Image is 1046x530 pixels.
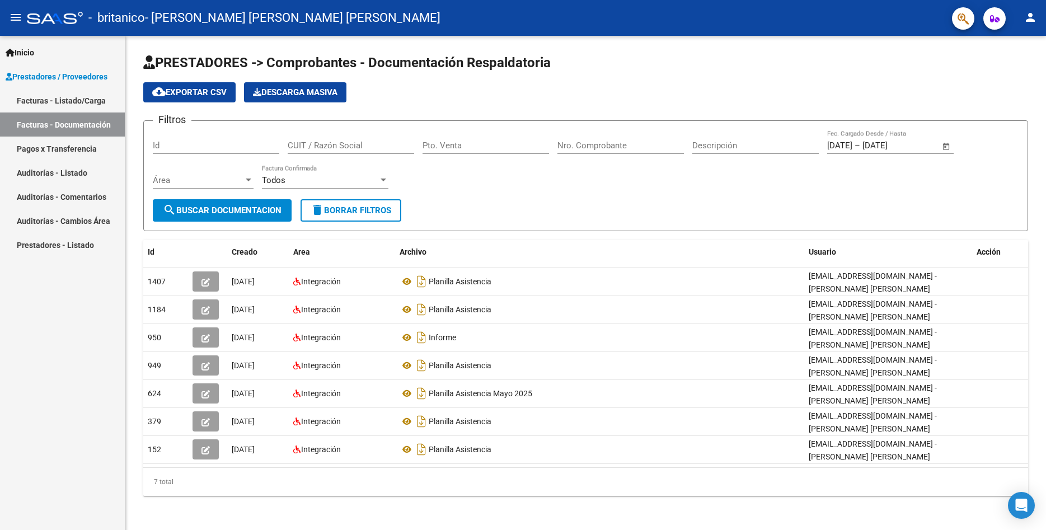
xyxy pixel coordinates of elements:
i: Descargar documento [414,440,429,458]
span: Planilla Asistencia [429,361,491,370]
datatable-header-cell: Area [289,240,395,264]
span: Exportar CSV [152,87,227,97]
h3: Filtros [153,112,191,128]
span: [DATE] [232,361,255,370]
span: [DATE] [232,277,255,286]
span: [EMAIL_ADDRESS][DOMAIN_NAME] - [PERSON_NAME] [PERSON_NAME] [809,299,937,321]
span: Integración [301,277,341,286]
span: Id [148,247,154,256]
span: Planilla Asistencia [429,305,491,314]
app-download-masive: Descarga masiva de comprobantes (adjuntos) [244,82,346,102]
span: [EMAIL_ADDRESS][DOMAIN_NAME] - [PERSON_NAME] [PERSON_NAME] [809,327,937,349]
span: Integración [301,333,341,342]
span: [EMAIL_ADDRESS][DOMAIN_NAME] - [PERSON_NAME] [PERSON_NAME] [809,411,937,433]
span: 1184 [148,305,166,314]
span: Integración [301,445,341,454]
i: Descargar documento [414,357,429,374]
datatable-header-cell: Usuario [804,240,972,264]
span: 379 [148,417,161,426]
span: [DATE] [232,417,255,426]
span: Creado [232,247,257,256]
span: PRESTADORES -> Comprobantes - Documentación Respaldatoria [143,55,551,71]
span: Archivo [400,247,426,256]
span: Integración [301,305,341,314]
span: [DATE] [232,333,255,342]
span: [DATE] [232,445,255,454]
div: Open Intercom Messenger [1008,492,1035,519]
input: Fecha inicio [827,140,852,151]
span: 624 [148,389,161,398]
span: Área [153,175,243,185]
datatable-header-cell: Acción [972,240,1028,264]
span: Borrar Filtros [311,205,391,215]
span: Integración [301,361,341,370]
datatable-header-cell: Id [143,240,188,264]
mat-icon: delete [311,203,324,217]
span: Planilla Asistencia [429,277,491,286]
span: 152 [148,445,161,454]
span: Area [293,247,310,256]
button: Descarga Masiva [244,82,346,102]
input: Fecha fin [862,140,917,151]
span: Usuario [809,247,836,256]
i: Descargar documento [414,301,429,318]
button: Borrar Filtros [301,199,401,222]
span: [DATE] [232,305,255,314]
span: - britanico [88,6,145,30]
span: [EMAIL_ADDRESS][DOMAIN_NAME] - [PERSON_NAME] [PERSON_NAME] [809,271,937,293]
button: Buscar Documentacion [153,199,292,222]
button: Exportar CSV [143,82,236,102]
span: Acción [977,247,1001,256]
span: Descarga Masiva [253,87,337,97]
datatable-header-cell: Creado [227,240,289,264]
span: [EMAIL_ADDRESS][DOMAIN_NAME] - [PERSON_NAME] [PERSON_NAME] [809,355,937,377]
span: 950 [148,333,161,342]
span: Prestadores / Proveedores [6,71,107,83]
span: – [855,140,860,151]
span: 949 [148,361,161,370]
span: Inicio [6,46,34,59]
span: Todos [262,175,285,185]
span: Informe [429,333,456,342]
span: 1407 [148,277,166,286]
i: Descargar documento [414,329,429,346]
datatable-header-cell: Archivo [395,240,804,264]
span: - [PERSON_NAME] [PERSON_NAME] [PERSON_NAME] [145,6,440,30]
span: [DATE] [232,389,255,398]
span: Integración [301,417,341,426]
button: Open calendar [940,140,953,153]
i: Descargar documento [414,384,429,402]
span: Planilla Asistencia Mayo 2025 [429,389,532,398]
span: [EMAIL_ADDRESS][DOMAIN_NAME] - [PERSON_NAME] [PERSON_NAME] [809,383,937,405]
i: Descargar documento [414,273,429,290]
span: [EMAIL_ADDRESS][DOMAIN_NAME] - [PERSON_NAME] [PERSON_NAME] [809,439,937,461]
span: Integración [301,389,341,398]
div: 7 total [143,468,1028,496]
span: Planilla Asistencia [429,445,491,454]
span: Planilla Asistencia [429,417,491,426]
span: Buscar Documentacion [163,205,282,215]
mat-icon: person [1024,11,1037,24]
mat-icon: search [163,203,176,217]
mat-icon: cloud_download [152,85,166,99]
i: Descargar documento [414,412,429,430]
mat-icon: menu [9,11,22,24]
